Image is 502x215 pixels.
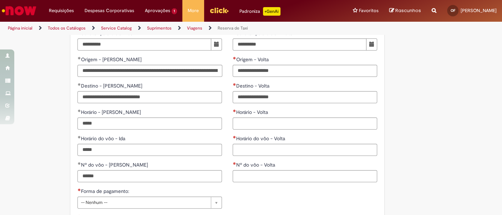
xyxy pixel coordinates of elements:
input: Origem - Ida [77,65,222,77]
a: Viagens [187,25,202,31]
input: Solicitar para o dia - Ida 01 October 2025 Wednesday [77,38,211,51]
input: Nº do vôo - Volta [233,170,377,182]
span: -- Nenhum -- [81,197,207,208]
span: Horário do vôo - Volta [236,135,286,142]
a: Service Catalog [101,25,132,31]
input: Destino - Ida [77,91,222,103]
input: Destino - Volta [233,91,377,103]
span: Necessários [233,57,236,59]
button: Mostrar calendário para Solicitar para o dia - Volta [366,38,377,51]
span: Horário - Volta [236,109,269,115]
span: Forma de pagamento: [81,188,130,194]
span: Requisições [49,7,74,14]
span: More [188,7,199,14]
span: Necessários [77,188,81,191]
div: Padroniza [239,7,280,16]
span: Horário - [PERSON_NAME] [81,109,142,115]
input: Origem - Volta [233,65,377,77]
span: Solicitar para o dia - Volta [236,30,294,36]
input: Nº do vôo - Ida [77,170,222,182]
span: Destino - [PERSON_NAME] [81,83,143,89]
span: Horário do vôo - Ida [81,135,126,142]
span: Obrigatório Preenchido [77,57,81,59]
span: Destino - Volta [236,83,270,89]
span: Origem - [PERSON_NAME] [81,56,143,63]
img: click_logo_yellow_360x200.png [209,5,229,16]
span: Necessários [233,136,236,138]
a: Suprimentos [147,25,172,31]
button: Mostrar calendário para Solicitar para o dia - Ida [211,38,222,51]
span: Necessários [233,109,236,112]
span: [PERSON_NAME] [461,7,497,14]
input: Solicitar para o dia - Volta 02 October 2025 Thursday [233,38,366,51]
span: Aprovações [145,7,170,14]
span: Origem - Volta [236,56,270,63]
span: Obrigatório Preenchido [77,109,81,112]
a: Página inicial [8,25,32,31]
span: Nº do vôo - Volta [236,162,276,168]
input: Horário do vôo - Volta [233,144,377,156]
span: Favoritos [359,7,379,14]
span: Necessários [233,83,236,86]
input: Horário - Ida [77,117,222,130]
a: Reserva de Taxi [218,25,248,31]
a: Todos os Catálogos [48,25,86,31]
span: Obrigatório Preenchido [77,136,81,138]
span: Solicitar para o dia - Ida [81,30,134,36]
input: Horário - Volta [233,117,377,130]
input: Horário do vôo - Ida [77,144,222,156]
span: Obrigatório Preenchido [77,162,81,165]
span: 1 [172,8,177,14]
span: Rascunhos [395,7,421,14]
span: Obrigatório Preenchido [77,83,81,86]
span: Despesas Corporativas [85,7,134,14]
img: ServiceNow [1,4,37,18]
span: Nº do vôo - [PERSON_NAME] [81,162,149,168]
ul: Trilhas de página [5,22,329,35]
span: OF [451,8,455,13]
span: Necessários [233,162,236,165]
p: +GenAi [263,7,280,16]
a: Rascunhos [389,7,421,14]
